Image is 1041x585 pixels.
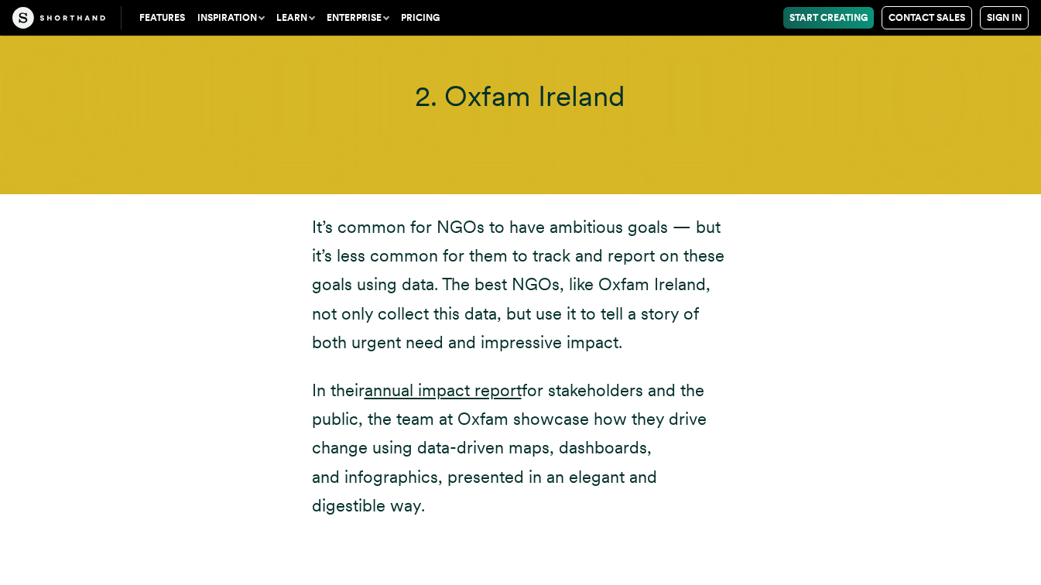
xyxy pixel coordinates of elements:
[312,213,730,357] p: It’s common for NGOs to have ambitious goals — but it’s less common for them to track and report ...
[133,7,191,29] a: Features
[312,376,730,521] p: In their for stakeholders and the public, the team at Oxfam showcase how they drive change using ...
[191,7,270,29] button: Inspiration
[365,380,522,400] a: annual impact report
[783,7,874,29] a: Start Creating
[395,7,446,29] a: Pricing
[270,7,320,29] button: Learn
[415,79,625,113] span: 2. Oxfam Ireland
[12,7,105,29] img: The Craft
[980,6,1029,29] a: Sign in
[882,6,972,29] a: Contact Sales
[320,7,395,29] button: Enterprise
